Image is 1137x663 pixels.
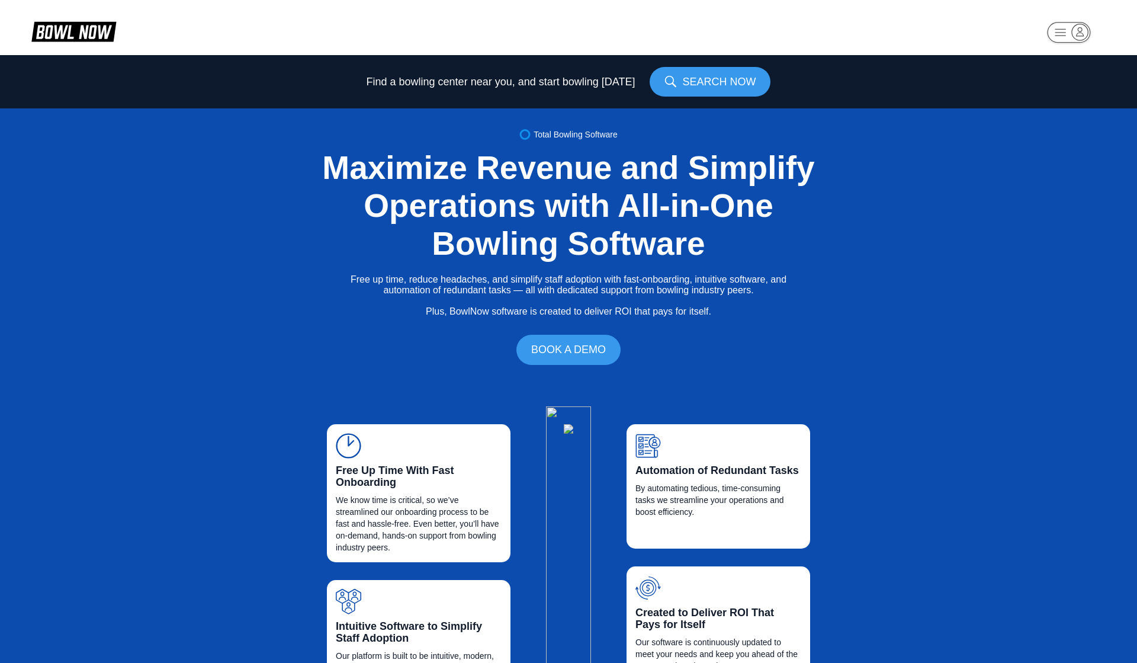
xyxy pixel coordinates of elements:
span: We know time is critical, so we’ve streamlined our onboarding process to be fast and hassle-free.... [336,494,502,553]
div: Maximize Revenue and Simplify Operations with All-in-One Bowling Software [302,149,835,262]
span: Find a bowling center near you, and start bowling [DATE] [367,76,635,88]
a: BOOK A DEMO [516,335,621,365]
span: By automating tedious, time-consuming tasks we streamline your operations and boost efficiency. [635,482,801,518]
span: Automation of Redundant Tasks [635,465,801,476]
span: Free Up Time With Fast Onboarding [336,465,502,488]
p: Free up time, reduce headaches, and simplify staff adoption with fast-onboarding, intuitive softw... [351,274,786,317]
span: Intuitive Software to Simplify Staff Adoption [336,620,502,644]
span: Created to Deliver ROI That Pays for Itself [635,607,801,630]
span: Total Bowling Software [534,130,618,139]
a: SEARCH NOW [650,67,770,97]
